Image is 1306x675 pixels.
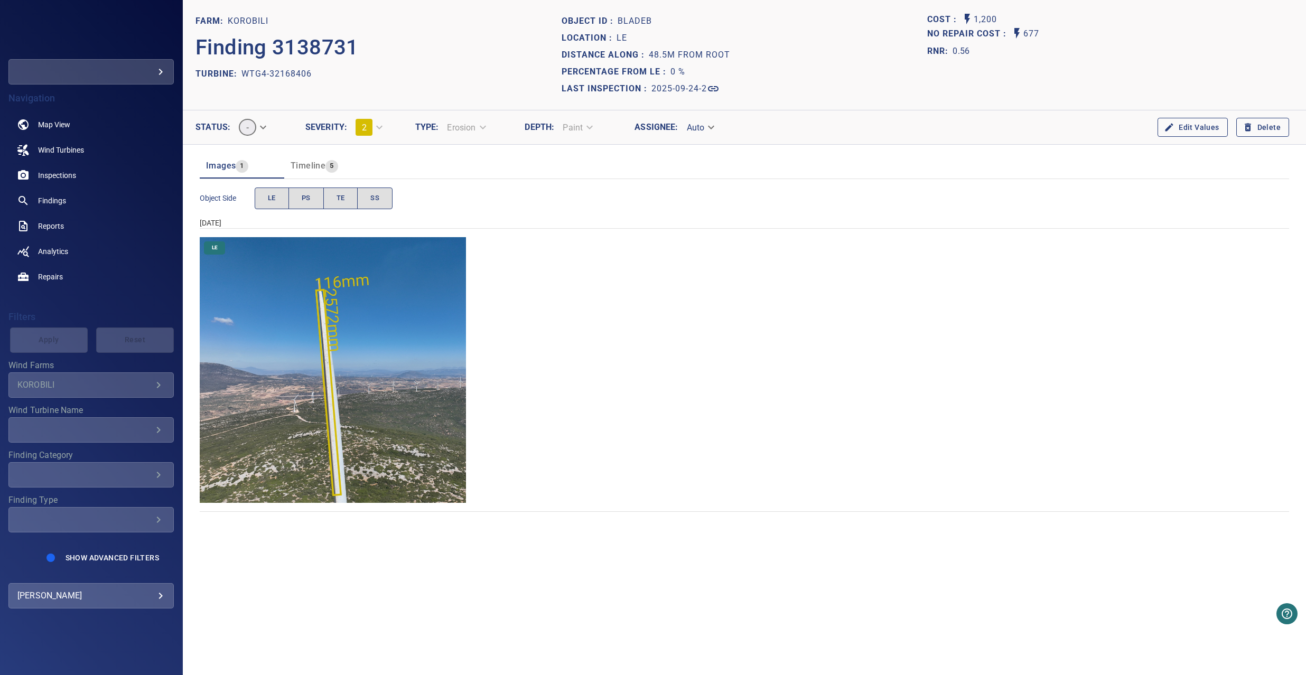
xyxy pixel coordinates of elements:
a: windturbines noActive [8,137,174,163]
span: SS [370,192,379,204]
a: inspections noActive [8,163,174,188]
span: 5 [325,160,338,172]
img: KOROBILI/WTG4-32168406/2025-09-24-2/2025-09-24-1/image21wp23.jpg [200,237,465,503]
div: Paint [554,118,600,137]
span: Object Side [200,193,255,203]
span: TE [337,192,345,204]
div: - [230,115,273,140]
label: Severity : [305,123,347,132]
label: Depth : [525,123,554,132]
div: Erosion [439,118,492,137]
div: Finding Type [8,507,174,532]
span: Images [206,161,236,171]
span: Reports [38,221,64,231]
div: Wind Farms [8,372,174,398]
div: more [8,59,174,85]
p: Finding 3138731 [195,32,359,63]
button: Show Advanced Filters [59,549,165,566]
div: Finding Category [8,462,174,487]
span: 2 [362,123,367,133]
span: Analytics [38,246,68,257]
a: repairs noActive [8,264,174,289]
h4: Navigation [8,93,174,104]
button: SS [357,187,393,209]
label: Type : [415,123,439,132]
div: objectSide [255,187,393,209]
span: LE [206,244,224,251]
label: Finding Type [8,496,174,504]
svg: Auto Cost [961,13,974,25]
p: Location : [562,32,617,44]
span: Timeline [291,161,325,171]
div: [PERSON_NAME] [17,587,165,604]
svg: Auto No Repair Cost [1011,27,1023,40]
span: PS [302,192,311,204]
div: Auto [678,118,722,137]
label: Wind Turbine Name [8,406,174,415]
span: The base labour and equipment costs to repair the finding. Does not include the loss of productio... [927,13,961,27]
p: 0 % [670,65,685,78]
span: Wind Turbines [38,145,84,155]
a: 2025-09-24-2 [651,82,720,95]
button: Edit Values [1158,118,1227,137]
span: - [240,123,255,133]
button: LE [255,187,289,209]
span: LE [268,192,276,204]
label: Finding Category [8,451,174,460]
label: Status : [195,123,230,132]
button: TE [323,187,358,209]
p: WTG4-32168406 [241,68,312,80]
a: reports noActive [8,213,174,239]
h1: Cost : [927,15,961,25]
span: Findings [38,195,66,206]
h4: Filters [8,312,174,322]
img: more-logo [70,26,112,37]
p: Last Inspection : [562,82,651,95]
span: The ratio of the additional incurred cost of repair in 1 year and the cost of repairing today. Fi... [927,43,969,60]
p: bladeB [618,15,652,27]
p: FARM: [195,15,228,27]
a: findings noActive [8,188,174,213]
p: LE [617,32,627,44]
a: analytics noActive [8,239,174,264]
p: Percentage from LE : [562,65,670,78]
span: 1 [236,160,248,172]
p: KOROBILI [228,15,268,27]
span: Show Advanced Filters [66,554,159,562]
p: 1,200 [974,13,997,27]
p: Distance along : [562,49,649,61]
p: 48.5m from root [649,49,730,61]
p: 0.56 [953,45,969,58]
h1: RNR: [927,45,953,58]
p: Object ID : [562,15,618,27]
span: Repairs [38,271,63,282]
label: Assignee : [635,123,678,132]
label: Wind Farms [8,361,174,370]
span: Map View [38,119,70,130]
div: KOROBILI [17,380,152,390]
div: Wind Turbine Name [8,417,174,443]
button: PS [288,187,324,209]
div: [DATE] [200,218,1289,228]
p: TURBINE: [195,68,241,80]
span: Inspections [38,170,76,181]
span: Projected additional costs incurred by waiting 1 year to repair. This is a function of possible i... [927,27,1011,41]
div: 2 [347,115,389,140]
button: Delete [1236,118,1289,137]
a: map noActive [8,112,174,137]
p: 677 [1023,27,1039,41]
p: 2025-09-24-2 [651,82,707,95]
h1: No Repair Cost : [927,29,1011,39]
